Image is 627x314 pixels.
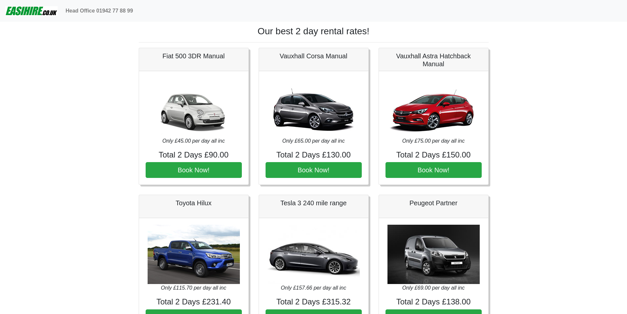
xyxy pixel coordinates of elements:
[161,285,226,291] i: Only £115.70 per day all inc
[385,162,482,178] button: Book Now!
[402,285,465,291] i: Only £69.00 per day all inc
[146,150,242,160] h4: Total 2 Days £90.00
[162,138,225,144] i: Only £45.00 per day all inc
[402,138,465,144] i: Only £75.00 per day all inc
[148,78,240,137] img: Fiat 500 3DR Manual
[146,52,242,60] h5: Fiat 500 3DR Manual
[66,8,133,14] b: Head Office 01942 77 88 99
[268,78,360,137] img: Vauxhall Corsa Manual
[281,285,346,291] i: Only £157.66 per day all inc
[266,52,362,60] h5: Vauxhall Corsa Manual
[5,4,58,17] img: easihire_logo_small.png
[266,162,362,178] button: Book Now!
[385,150,482,160] h4: Total 2 Days £150.00
[385,52,482,68] h5: Vauxhall Astra Hatchback Manual
[146,297,242,307] h4: Total 2 Days £231.40
[387,78,480,137] img: Vauxhall Astra Hatchback Manual
[282,138,345,144] i: Only £65.00 per day all inc
[385,297,482,307] h4: Total 2 Days £138.00
[385,199,482,207] h5: Peugeot Partner
[63,4,136,17] a: Head Office 01942 77 88 99
[387,225,480,284] img: Peugeot Partner
[266,199,362,207] h5: Tesla 3 240 mile range
[268,225,360,284] img: Tesla 3 240 mile range
[139,26,489,37] h1: Our best 2 day rental rates!
[146,162,242,178] button: Book Now!
[266,150,362,160] h4: Total 2 Days £130.00
[266,297,362,307] h4: Total 2 Days £315.32
[148,225,240,284] img: Toyota Hilux
[146,199,242,207] h5: Toyota Hilux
